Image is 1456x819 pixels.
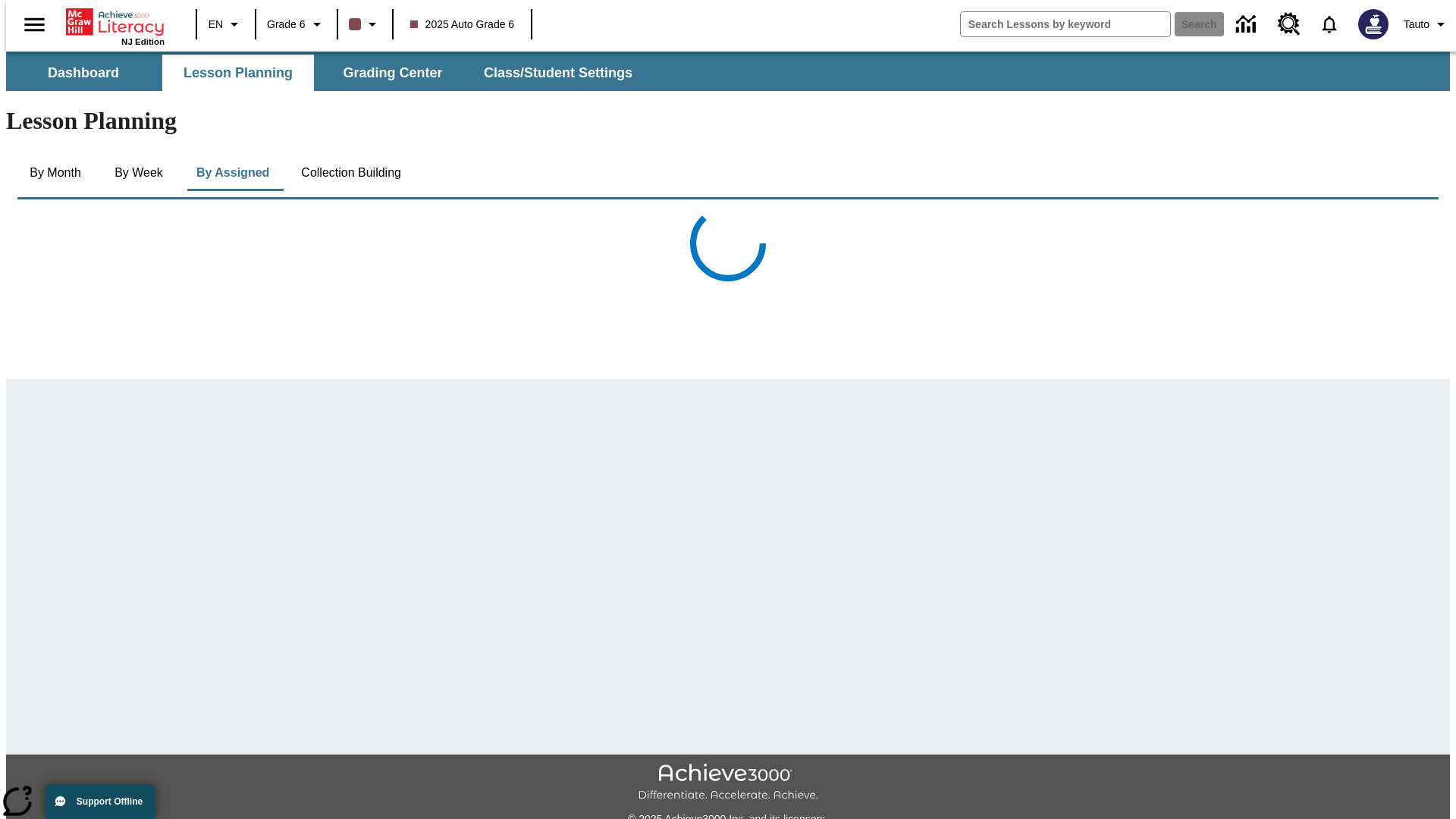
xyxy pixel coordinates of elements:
[472,55,645,91] button: Class/Student Settings
[45,784,155,819] button: Support Offline
[1358,9,1389,39] img: Avatar
[101,155,177,191] button: By Week
[184,155,281,191] button: By Assigned
[17,155,93,191] button: By Month
[317,55,469,91] button: Grading Center
[162,55,314,91] button: Lesson Planning
[202,11,250,38] button: Language: EN, Select a language
[77,796,143,807] span: Support Offline
[121,37,165,46] span: NJ Edition
[6,55,646,91] div: SubNavbar
[1404,17,1429,33] span: Tauto
[1398,11,1456,38] button: Profile/Settings
[261,11,332,38] button: Grade: Grade 6, Select a grade
[12,2,57,47] button: Open side menu
[1227,4,1269,45] a: Data Center
[1349,5,1398,44] button: Select a new avatar
[267,17,306,33] span: Grade 6
[961,12,1170,36] input: search field
[8,55,159,91] button: Dashboard
[1269,4,1310,45] a: Resource Center, Will open in new tab
[410,17,515,33] span: 2025 Auto Grade 6
[66,7,165,37] a: Home
[6,52,1450,91] div: SubNavbar
[1310,5,1349,44] a: Notifications
[638,764,818,802] img: Achieve3000 Differentiate Accelerate Achieve
[289,155,413,191] button: Collection Building
[209,17,223,33] span: EN
[66,5,165,46] div: Home
[343,11,388,38] button: Class color is dark brown. Change class color
[6,107,1450,135] h1: Lesson Planning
